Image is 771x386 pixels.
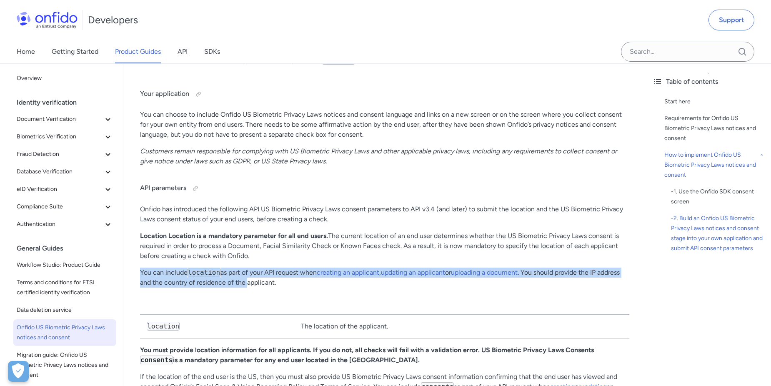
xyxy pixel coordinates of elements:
[204,40,220,63] a: SDKs
[13,319,116,346] a: Onfido US Biometric Privacy Laws notices and consent
[140,356,420,364] strong: is a mandatory parameter for any end user located in the [GEOGRAPHIC_DATA].
[17,114,103,124] span: Document Verification
[451,268,518,276] a: uploading a document
[17,184,103,194] span: eID Verification
[140,346,480,354] strong: You must provide location information for all applicants. If you do not, all checks will fail wit...
[140,88,629,101] h4: Your application
[17,73,113,83] span: Overview
[671,213,764,253] div: - 2. Build an Onfido US Biometric Privacy Laws notices and consent stage into your own applicatio...
[671,187,764,207] a: -1. Use the Onfido SDK consent screen
[115,40,161,63] a: Product Guides
[17,149,103,159] span: Fraud Detection
[13,111,116,128] button: Document Verification
[13,128,116,145] button: Biometrics Verification
[17,202,103,212] span: Compliance Suite
[17,12,78,28] img: Onfido Logo
[322,56,355,65] code: consents
[13,198,116,215] button: Compliance Suite
[481,346,594,354] strong: US Biometric Privacy Laws Consents
[140,204,629,224] p: Onfido has introduced the following API US Biometric Privacy Laws consent parameters to API v3.4 ...
[140,182,629,195] h4: API parameters
[140,232,167,240] strong: Location
[140,147,617,165] em: Customers remain responsible for complying with US Biometric Privacy Laws and other applicable pr...
[13,274,116,301] a: Terms and conditions for ETSI certified identity verification
[664,97,764,107] a: Start here
[13,181,116,198] button: eID Verification
[17,260,113,270] span: Workflow Studio: Product Guide
[17,278,113,298] span: Terms and conditions for ETSI certified identity verification
[17,40,35,63] a: Home
[664,113,764,143] a: Requirements for Onfido US Biometric Privacy Laws notices and consent
[17,219,103,229] span: Authentication
[140,110,629,140] p: You can choose to include Onfido US Biometric Privacy Laws notices and consent language and links...
[52,40,98,63] a: Getting Started
[13,347,116,383] a: Migration guide: Onfido US Biometric Privacy Laws notices and consent
[88,13,138,27] h1: Developers
[13,70,116,87] a: Overview
[8,361,29,382] div: Cookie Preferences
[17,167,103,177] span: Database Verification
[317,268,379,276] a: creating an applicant
[147,322,180,331] code: location
[8,361,29,382] button: Open Preferences
[17,350,113,380] span: Migration guide: Onfido US Biometric Privacy Laws notices and consent
[140,231,629,261] p: The current location of an end user determines whether the US Biometric Privacy Laws consent is r...
[17,305,113,315] span: Data deletion service
[621,42,754,62] input: Onfido search input field
[13,216,116,233] button: Authentication
[653,77,764,87] div: Table of contents
[381,268,445,276] a: updating an applicant
[13,302,116,318] a: Data deletion service
[13,163,116,180] button: Database Verification
[671,187,764,207] div: - 1. Use the Onfido SDK consent screen
[17,323,113,343] span: Onfido US Biometric Privacy Laws notices and consent
[671,213,764,253] a: -2. Build an Onfido US Biometric Privacy Laws notices and consent stage into your own application...
[13,146,116,163] button: Fraud Detection
[140,356,173,364] code: consents
[140,268,629,288] p: You can include as part of your API request when , or . You should provide the IP address and the...
[17,132,103,142] span: Biometrics Verification
[17,94,120,111] div: Identity verification
[168,232,328,240] strong: Location is a mandatory parameter for all end users.
[664,150,764,180] a: How to implement Onfido US Biometric Privacy Laws notices and consent
[17,240,120,257] div: General Guides
[708,10,754,30] a: Support
[13,257,116,273] a: Workflow Studio: Product Guide
[188,268,220,277] code: location
[178,40,188,63] a: API
[294,314,629,338] td: The location of the applicant.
